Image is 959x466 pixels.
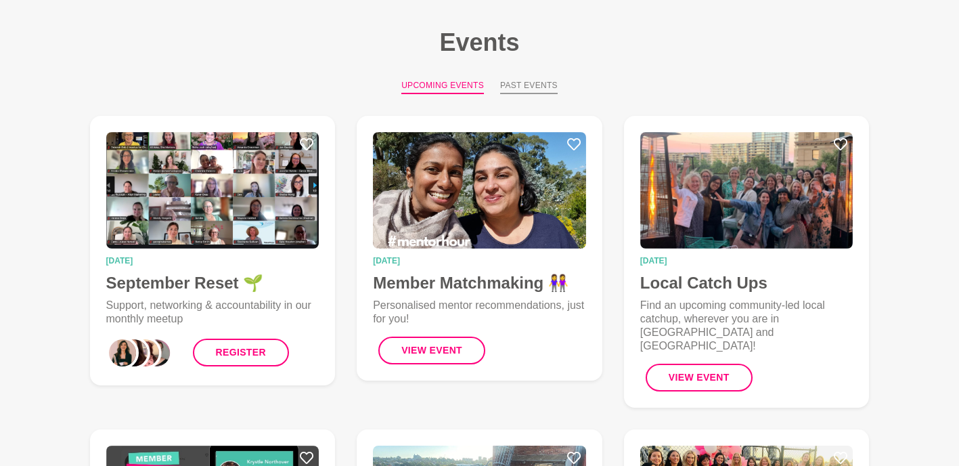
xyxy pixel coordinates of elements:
[640,273,853,293] h4: Local Catch Ups
[68,27,891,58] h1: Events
[500,79,558,94] button: Past Events
[401,79,484,94] button: Upcoming Events
[106,337,139,369] div: 0_Mariana Queiroz
[106,299,319,326] p: Support, networking & accountability in our monthly meetup
[140,337,173,369] div: 3_Ruth Slade
[117,337,150,369] div: 1_Ali Adey
[640,132,853,249] img: Local Catch Ups
[373,132,586,249] img: Member Matchmaking 👭
[129,337,161,369] div: 2_Mel Stibbs
[106,273,319,293] h4: September Reset 🌱
[640,299,853,353] p: Find an upcoming community-led local catchup, wherever you are in [GEOGRAPHIC_DATA] and [GEOGRAPH...
[193,339,289,366] a: Register
[357,116,602,381] a: Member Matchmaking 👭[DATE]Member Matchmaking 👭Personalised mentor recommendations, just for you!V...
[378,337,485,364] button: View Event
[106,132,319,249] img: September Reset 🌱
[624,116,870,408] a: Local Catch Ups[DATE]Local Catch UpsFind an upcoming community-led local catchup, wherever you ar...
[106,257,319,265] time: [DATE]
[646,364,753,391] button: View Event
[373,257,586,265] time: [DATE]
[90,116,336,385] a: September Reset 🌱[DATE]September Reset 🌱Support, networking & accountability in our monthly meetu...
[373,273,586,293] h4: Member Matchmaking 👭
[373,299,586,326] p: Personalised mentor recommendations, just for you!
[640,257,853,265] time: [DATE]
